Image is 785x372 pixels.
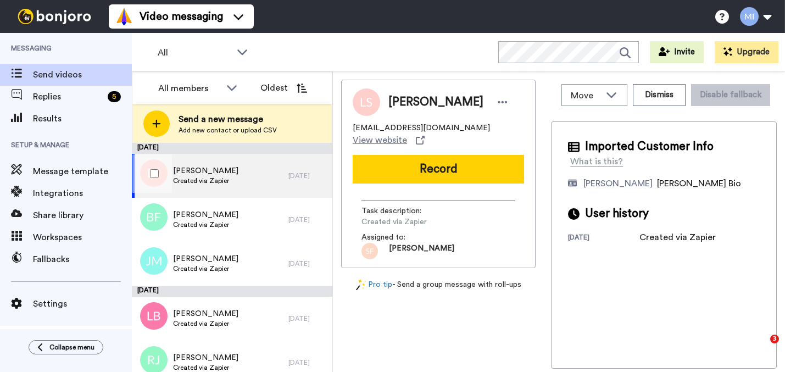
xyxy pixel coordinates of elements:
span: Fallbacks [33,253,132,266]
img: bj-logo-header-white.svg [13,9,96,24]
div: [DATE] [132,286,332,297]
span: Created via Zapier [173,176,238,185]
button: Upgrade [715,41,778,63]
a: Pro tip [356,279,392,291]
iframe: Intercom live chat [748,335,774,361]
button: Dismiss [633,84,686,106]
span: Imported Customer Info [585,138,714,155]
div: All members [158,82,221,95]
img: jm.png [140,247,168,275]
span: Settings [33,297,132,310]
div: [DATE] [568,233,639,244]
span: Send a new message [179,113,277,126]
span: Created via Zapier [173,264,238,273]
span: [PERSON_NAME] [173,308,238,319]
span: [PERSON_NAME] [173,352,238,363]
span: Created via Zapier [173,319,238,328]
img: lb.png [140,302,168,330]
div: [DATE] [132,143,332,154]
span: Created via Zapier [361,216,466,227]
span: [PERSON_NAME] [173,209,238,220]
span: View website [353,134,407,147]
a: View website [353,134,425,147]
div: [PERSON_NAME] [583,177,653,190]
button: Record [353,155,524,184]
span: [PERSON_NAME] [173,165,238,176]
span: Share library [33,209,132,222]
span: User history [585,206,649,222]
span: Replies [33,90,103,103]
img: bf.png [140,203,168,231]
button: Collapse menu [29,340,103,354]
span: Collapse menu [49,343,94,352]
span: [EMAIL_ADDRESS][DOMAIN_NAME] [353,123,490,134]
span: Workspaces [33,231,132,244]
span: Created via Zapier [173,363,238,372]
span: Send videos [33,68,132,81]
button: Disable fallback [691,84,770,106]
span: All [158,46,231,59]
div: [DATE] [288,171,327,180]
div: [DATE] [288,358,327,367]
div: What is this? [570,155,623,168]
button: Oldest [252,77,315,99]
img: sf.png [361,243,378,259]
span: [PERSON_NAME] Bio [657,179,741,188]
div: 5 [108,91,121,102]
span: Move [571,89,600,102]
img: vm-color.svg [115,8,133,25]
button: Invite [650,41,704,63]
div: [DATE] [288,314,327,323]
span: Message template [33,165,132,178]
div: [DATE] [288,259,327,268]
img: Image of Lindsey Scholl [353,88,380,116]
span: [PERSON_NAME] [389,243,454,259]
span: 3 [770,335,779,343]
img: magic-wand.svg [356,279,366,291]
div: Created via Zapier [639,231,716,244]
span: Integrations [33,187,132,200]
span: Results [33,112,132,125]
span: Assigned to: [361,232,438,243]
div: [DATE] [288,215,327,224]
span: [PERSON_NAME] [388,94,483,110]
div: - Send a group message with roll-ups [341,279,536,291]
span: Add new contact or upload CSV [179,126,277,135]
span: Task description : [361,206,438,216]
span: Created via Zapier [173,220,238,229]
span: [PERSON_NAME] [173,253,238,264]
span: Video messaging [140,9,223,24]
